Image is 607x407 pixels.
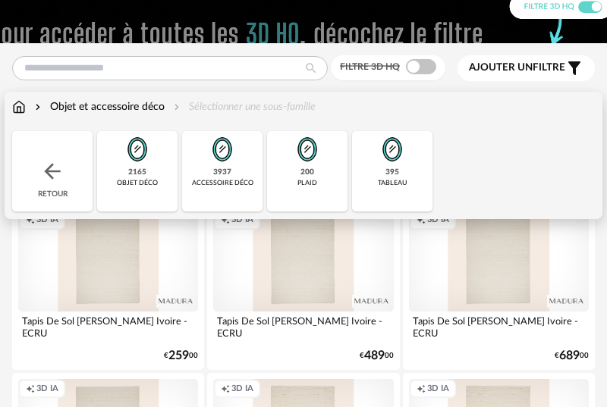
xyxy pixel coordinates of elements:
[12,99,26,114] img: svg+xml;base64,PHN2ZyB3aWR0aD0iMTYiIGhlaWdodD0iMTciIHZpZXdCb3g9IjAgMCAxNiAxNyIgZmlsbD0ibm9uZSIgeG...
[231,214,253,226] span: 3D IA
[469,62,533,73] span: Ajouter un
[119,131,156,167] img: Miroir.png
[409,312,589,342] div: Tapis De Sol [PERSON_NAME] Ivoire - ECRU
[36,214,58,226] span: 3D IA
[378,179,407,187] div: tableau
[221,384,230,395] span: Creation icon
[40,159,64,183] img: svg+xml;base64,PHN2ZyB3aWR0aD0iMjQiIGhlaWdodD0iMjQiIHZpZXdCb3g9IjAgMCAyNCAyNCIgZmlsbD0ibm9uZSIgeG...
[26,214,35,226] span: Creation icon
[417,214,426,226] span: Creation icon
[374,131,410,167] img: Miroir.png
[340,62,400,71] span: Filtre 3D HQ
[289,131,326,167] img: Miroir.png
[385,167,399,177] div: 395
[207,204,399,369] a: Creation icon 3D IA Tapis De Sol [PERSON_NAME] Ivoire - ECRU €48900
[458,55,595,81] button: Ajouter unfiltre Filter icon
[300,167,314,177] div: 200
[417,384,426,395] span: Creation icon
[427,214,449,226] span: 3D IA
[12,131,93,211] div: Retour
[427,384,449,395] span: 3D IA
[12,204,204,369] a: Creation icon 3D IA Tapis De Sol [PERSON_NAME] Ivoire - ECRU €25900
[565,59,583,77] span: Filter icon
[213,312,393,342] div: Tapis De Sol [PERSON_NAME] Ivoire - ECRU
[403,204,595,369] a: Creation icon 3D IA Tapis De Sol [PERSON_NAME] Ivoire - ECRU €68900
[360,351,394,361] div: € 00
[555,351,589,361] div: € 00
[168,351,189,361] span: 259
[18,312,198,342] div: Tapis De Sol [PERSON_NAME] Ivoire - ECRU
[221,214,230,226] span: Creation icon
[364,351,385,361] span: 489
[559,351,580,361] span: 689
[204,131,241,167] img: Miroir.png
[297,179,317,187] div: plaid
[213,167,231,177] div: 3937
[164,351,198,361] div: € 00
[32,99,44,114] img: svg+xml;base64,PHN2ZyB3aWR0aD0iMTYiIGhlaWdodD0iMTYiIHZpZXdCb3g9IjAgMCAxNiAxNiIgZmlsbD0ibm9uZSIgeG...
[469,61,565,74] span: filtre
[117,179,158,187] div: objet déco
[32,99,165,114] div: Objet et accessoire déco
[26,384,35,395] span: Creation icon
[36,384,58,395] span: 3D IA
[192,179,253,187] div: accessoire déco
[128,167,146,177] div: 2165
[231,384,253,395] span: 3D IA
